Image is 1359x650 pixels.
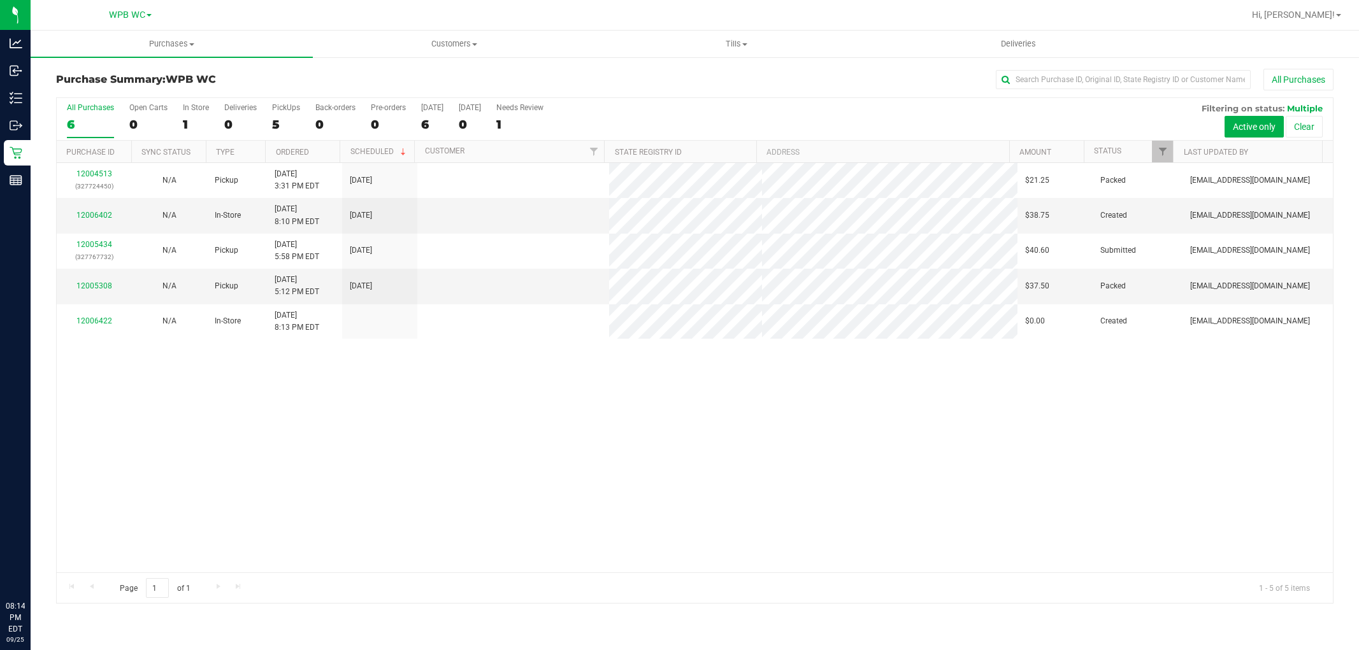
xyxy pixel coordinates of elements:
span: WPB WC [166,73,216,85]
span: [DATE] 8:10 PM EDT [275,203,319,227]
span: Hi, [PERSON_NAME]! [1252,10,1335,20]
span: Submitted [1100,244,1136,257]
a: 12004513 [76,169,112,178]
div: 6 [421,117,443,132]
span: [DATE] 8:13 PM EDT [275,309,319,334]
a: Type [216,148,234,157]
span: Created [1100,209,1127,222]
span: [DATE] [350,209,372,222]
span: WPB WC [109,10,145,20]
a: 12006422 [76,316,112,325]
a: Customer [425,146,464,155]
span: $0.00 [1025,315,1045,327]
div: 0 [371,117,406,132]
div: [DATE] [459,103,481,112]
div: 1 [183,117,209,132]
a: Filter [583,141,604,162]
span: Not Applicable [162,176,176,185]
button: N/A [162,244,176,257]
p: 08:14 PM EDT [6,600,25,635]
span: Not Applicable [162,316,176,325]
button: N/A [162,174,176,187]
a: 12005308 [76,281,112,290]
inline-svg: Outbound [10,119,22,132]
iframe: Resource center [13,548,51,586]
a: State Registry ID [615,148,682,157]
p: (327724450) [64,180,124,192]
span: Pickup [215,244,238,257]
span: 1 - 5 of 5 items [1249,578,1320,597]
th: Address [756,141,1009,163]
span: Packed [1100,174,1126,187]
span: [DATE] 5:58 PM EDT [275,239,319,263]
a: Amount [1019,148,1051,157]
div: 1 [496,117,543,132]
span: Deliveries [984,38,1053,50]
span: [DATE] [350,280,372,292]
inline-svg: Analytics [10,37,22,50]
div: Deliveries [224,103,257,112]
a: Purchase ID [66,148,115,157]
a: 12005434 [76,240,112,249]
div: 0 [224,117,257,132]
span: $21.25 [1025,174,1049,187]
span: In-Store [215,315,241,327]
span: $40.60 [1025,244,1049,257]
a: Status [1094,146,1121,155]
span: Tills [596,38,877,50]
button: Clear [1286,116,1323,138]
span: [EMAIL_ADDRESS][DOMAIN_NAME] [1190,315,1310,327]
span: Pickup [215,174,238,187]
div: In Store [183,103,209,112]
a: Tills [595,31,877,57]
button: N/A [162,280,176,292]
inline-svg: Inbound [10,64,22,77]
button: Active only [1225,116,1284,138]
a: Deliveries [877,31,1160,57]
div: Needs Review [496,103,543,112]
div: PickUps [272,103,300,112]
button: N/A [162,209,176,222]
span: [DATE] [350,174,372,187]
div: 5 [272,117,300,132]
span: Created [1100,315,1127,327]
span: [DATE] [350,244,372,257]
span: [EMAIL_ADDRESS][DOMAIN_NAME] [1190,174,1310,187]
a: 12006402 [76,211,112,220]
span: Not Applicable [162,281,176,290]
span: Page of 1 [109,578,201,598]
div: 0 [459,117,481,132]
inline-svg: Inventory [10,92,22,104]
span: [DATE] 5:12 PM EDT [275,274,319,298]
button: N/A [162,315,176,327]
div: Pre-orders [371,103,406,112]
span: Filtering on status: [1202,103,1284,113]
span: Not Applicable [162,246,176,255]
span: Purchases [31,38,313,50]
span: [EMAIL_ADDRESS][DOMAIN_NAME] [1190,244,1310,257]
span: Packed [1100,280,1126,292]
div: 0 [315,117,356,132]
span: [DATE] 3:31 PM EDT [275,168,319,192]
div: Back-orders [315,103,356,112]
span: [EMAIL_ADDRESS][DOMAIN_NAME] [1190,280,1310,292]
a: Sync Status [141,148,191,157]
a: Scheduled [350,147,408,156]
span: Customers [313,38,594,50]
input: 1 [146,578,169,598]
div: Open Carts [129,103,168,112]
span: $37.50 [1025,280,1049,292]
span: In-Store [215,209,241,222]
span: Multiple [1287,103,1323,113]
a: Ordered [276,148,309,157]
p: 09/25 [6,635,25,644]
a: Customers [313,31,595,57]
p: (327767732) [64,251,124,263]
inline-svg: Retail [10,146,22,159]
a: Filter [1152,141,1173,162]
div: 0 [129,117,168,132]
div: 6 [67,117,114,132]
input: Search Purchase ID, Original ID, State Registry ID or Customer Name... [996,70,1251,89]
span: $38.75 [1025,209,1049,222]
span: [EMAIL_ADDRESS][DOMAIN_NAME] [1190,209,1310,222]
